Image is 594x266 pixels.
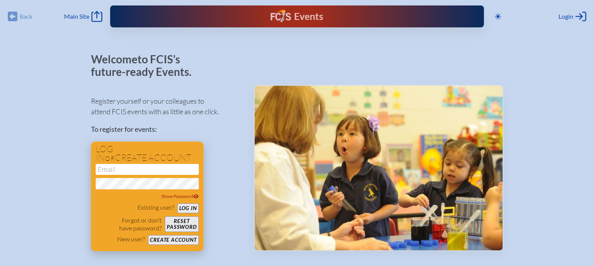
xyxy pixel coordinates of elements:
[161,193,199,199] span: Show Password
[96,164,199,175] input: Email
[165,216,198,232] button: Resetpassword
[64,13,89,20] span: Main Site
[96,145,199,162] h1: Log in create account
[558,13,573,20] span: Login
[117,235,145,243] p: New user?
[216,9,378,23] div: FCIS Events — Future ready
[64,11,102,22] a: Main Site
[91,96,241,117] p: Register yourself or your colleagues to attend FCIS events with as little as one click.
[177,203,199,213] button: Log in
[91,53,200,78] p: Welcome to FCIS’s future-ready Events.
[148,235,198,245] button: Create account
[96,216,162,232] p: Forgot or don’t have password?
[255,86,503,251] img: Events
[137,203,174,211] p: Existing user?
[91,124,241,135] p: To register for events:
[105,155,115,162] span: or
